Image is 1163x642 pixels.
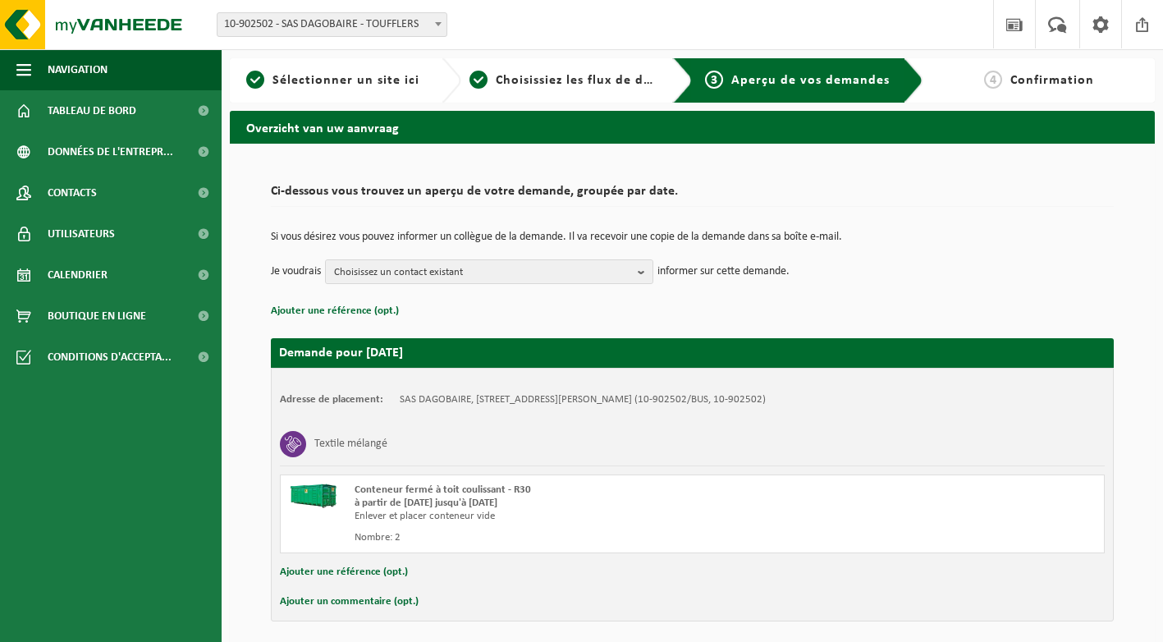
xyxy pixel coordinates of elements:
span: Choisissez un contact existant [334,260,631,285]
button: Ajouter une référence (opt.) [271,300,399,322]
span: Calendrier [48,255,108,296]
td: SAS DAGOBAIRE, [STREET_ADDRESS][PERSON_NAME] (10-902502/BUS, 10-902502) [400,393,766,406]
span: Aperçu de vos demandes [731,74,890,87]
img: HK-XR-30-GN-00.png [289,484,338,508]
strong: à partir de [DATE] jusqu'à [DATE] [355,498,497,508]
span: Conditions d'accepta... [48,337,172,378]
span: 2 [469,71,488,89]
span: Navigation [48,49,108,90]
div: Enlever et placer conteneur vide [355,510,758,523]
span: Contacts [48,172,97,213]
button: Ajouter un commentaire (opt.) [280,591,419,612]
p: Je voudrais [271,259,321,284]
div: Nombre: 2 [355,531,758,544]
span: 10-902502 - SAS DAGOBAIRE - TOUFFLERS [217,12,447,37]
p: informer sur cette demande. [657,259,790,284]
span: Boutique en ligne [48,296,146,337]
strong: Demande pour [DATE] [279,346,403,360]
span: Données de l'entrepr... [48,131,173,172]
strong: Adresse de placement: [280,394,383,405]
span: Tableau de bord [48,90,136,131]
span: 1 [246,71,264,89]
span: Sélectionner un site ici [272,74,419,87]
h3: Textile mélangé [314,431,387,457]
span: 3 [705,71,723,89]
button: Ajouter une référence (opt.) [280,562,408,583]
a: 2Choisissiez les flux de déchets et récipients [469,71,660,90]
button: Choisissez un contact existant [325,259,653,284]
span: 4 [984,71,1002,89]
h2: Overzicht van uw aanvraag [230,111,1155,143]
span: 10-902502 - SAS DAGOBAIRE - TOUFFLERS [217,13,446,36]
span: Confirmation [1010,74,1094,87]
h2: Ci-dessous vous trouvez un aperçu de votre demande, groupée par date. [271,185,1114,207]
span: Conteneur fermé à toit coulissant - R30 [355,484,531,495]
span: Utilisateurs [48,213,115,255]
p: Si vous désirez vous pouvez informer un collègue de la demande. Il va recevoir une copie de la de... [271,232,1114,243]
a: 1Sélectionner un site ici [238,71,428,90]
span: Choisissiez les flux de déchets et récipients [496,74,769,87]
